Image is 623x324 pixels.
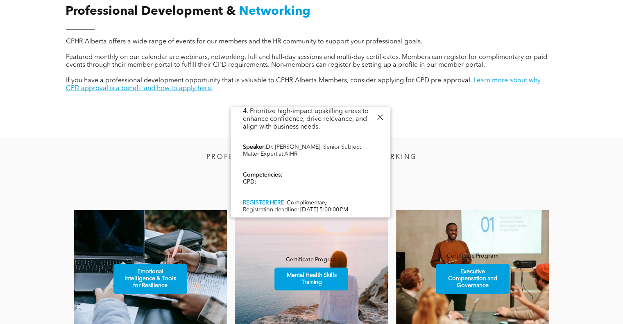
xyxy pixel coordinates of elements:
[243,179,256,185] b: CPD:
[243,200,284,206] a: REGISTER HERE
[243,172,282,178] b: Competencies:
[115,264,186,293] span: Emotional Intelligence & Tools for Resilience
[66,54,547,68] span: Featured monthly on our calendar are webinars, networking, full and half-day sessions and multi-d...
[66,77,472,84] span: If you have a professional development opportunity that is valuable to CPHR Alberta Members, cons...
[66,5,236,18] span: Professional Development &
[239,5,310,18] span: Networking
[243,108,378,131] li: Prioritize high-impact upskilling areas to enhance confidence, drive relevance, and align with bu...
[437,264,508,293] span: Executive Compensation and Governance
[243,144,266,150] b: Speaker:
[206,154,417,161] span: PROFESSIONAL DEVELOPMENT AND NETWORKING
[66,39,422,45] span: CPHR Alberta offers a wide range of events for our members and the HR community to support your p...
[276,268,347,290] span: Mental Health Skills Training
